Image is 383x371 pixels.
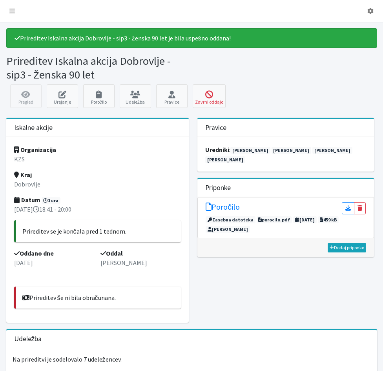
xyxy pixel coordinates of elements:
span: porocilo.pdf [257,216,292,223]
span: Zasebna datoteka [206,216,255,223]
p: [DATE] [14,258,95,267]
strong: Oddano dne [14,249,54,257]
h5: Poročilo [206,202,240,212]
p: [PERSON_NAME] [100,258,181,267]
span: 1 ura [42,197,61,204]
a: [PERSON_NAME] [205,156,245,163]
h3: Priponke [205,184,231,192]
strong: Organizacija [14,146,56,154]
span: [DATE] [293,216,317,223]
a: [PERSON_NAME] [272,147,312,154]
a: Urejanje [47,84,78,108]
button: Zavrni oddajo [193,84,226,108]
div: Prireditev Iskalna akcija Dobrovlje - sip3 - ženska 90 let je bila uspešno oddana! [6,28,377,48]
p: [DATE] 18:41 - 20:00 [14,205,181,214]
a: Udeležba [120,84,151,108]
h3: Iskalne akcije [14,124,53,132]
a: Poročilo [83,84,115,108]
p: KZS [14,154,181,164]
a: Pravice [156,84,188,108]
a: [PERSON_NAME] [230,147,270,154]
strong: Oddal [100,249,123,257]
strong: Kraj [14,171,32,179]
h1: Prireditev Iskalna akcija Dobrovlje - sip3 - ženska 90 let [6,54,189,81]
a: Poročilo [206,202,240,214]
p: Na prireditvi je sodelovalo 7 udeležencev. [6,348,377,370]
a: [PERSON_NAME] [312,147,352,154]
p: Dobrovlje [14,179,181,189]
h3: Udeležba [14,335,42,343]
strong: Datum [14,196,40,204]
span: [PERSON_NAME] [206,226,250,233]
p: Prireditev se je končala pred 1 tednom. [22,227,175,236]
a: Dodaj priponko [328,243,366,252]
strong: uredniki [205,146,229,154]
span: 459 kB [318,216,339,223]
h3: Pravice [205,124,226,132]
p: Prireditev še ni bila obračunana. [22,293,175,302]
div: : [197,137,374,172]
